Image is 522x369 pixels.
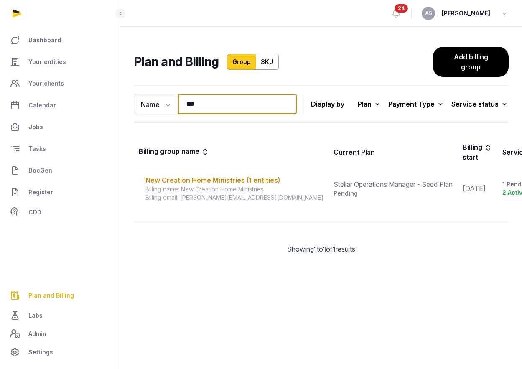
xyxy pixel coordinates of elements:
div: Service status [451,98,509,110]
span: DocGen [28,165,52,176]
a: Tasks [7,139,113,159]
span: [PERSON_NAME] [442,8,490,18]
button: AS [422,7,435,20]
a: Calendar [7,95,113,115]
a: SKU [256,54,279,70]
span: Plan and Billing [28,290,74,300]
span: Settings [28,347,53,357]
a: Settings [7,342,113,362]
div: Showing to of results [134,244,509,254]
span: Register [28,187,53,197]
button: Name [134,94,178,114]
a: CDD [7,204,113,221]
span: Your clients [28,79,64,89]
span: 24 [395,4,408,13]
span: AS [425,11,432,16]
span: Dashboard [28,35,61,45]
a: Group [227,54,256,70]
div: Billing name: New Creation Home Ministries [145,185,323,193]
span: Jobs [28,122,43,132]
div: Billing email: [PERSON_NAME][EMAIL_ADDRESS][DOMAIN_NAME] [145,193,323,202]
a: Plan and Billing [7,285,113,305]
span: Your entities [28,57,66,67]
span: CDD [28,207,41,217]
div: Stellar Operations Manager - Seed Plan [334,179,453,189]
span: 1 [333,245,336,253]
div: Pending [334,189,453,198]
td: [DATE] [458,168,497,209]
span: Calendar [28,100,56,110]
div: Billing group name [139,146,209,158]
div: Current Plan [334,147,375,157]
div: New Creation Home Ministries (1 entities) [145,175,323,185]
a: Your entities [7,52,113,72]
span: Tasks [28,144,46,154]
a: Labs [7,305,113,326]
a: Add billing group [433,47,509,77]
span: 1 [323,245,326,253]
a: Admin [7,326,113,342]
div: Billing start [463,142,492,162]
span: Admin [28,329,46,339]
a: Register [7,182,113,202]
a: DocGen [7,160,113,181]
h2: Plan and Billing [134,54,219,70]
span: Labs [28,310,43,321]
div: Payment Type [388,98,445,110]
div: Plan [358,98,382,110]
a: Dashboard [7,30,113,50]
span: 1 [314,245,317,253]
p: Display by [311,97,344,111]
a: Jobs [7,117,113,137]
a: Your clients [7,74,113,94]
